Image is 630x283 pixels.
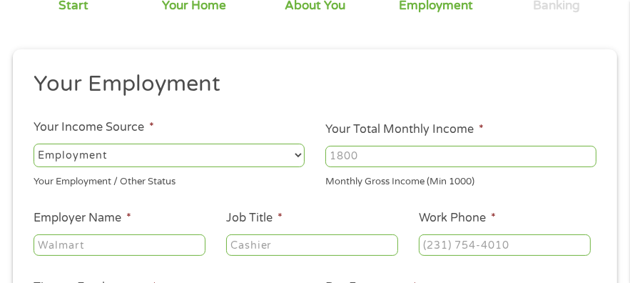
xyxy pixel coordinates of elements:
[419,234,591,256] input: (231) 754-4010
[325,122,484,137] label: Your Total Monthly Income
[34,70,586,99] h2: Your Employment
[226,234,398,256] input: Cashier
[325,146,596,167] input: 1800
[325,169,596,189] div: Monthly Gross Income (Min 1000)
[226,211,283,226] label: Job Title
[34,120,154,135] label: Your Income Source
[419,211,496,226] label: Work Phone
[34,211,131,226] label: Employer Name
[34,169,305,189] div: Your Employment / Other Status
[34,234,205,256] input: Walmart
